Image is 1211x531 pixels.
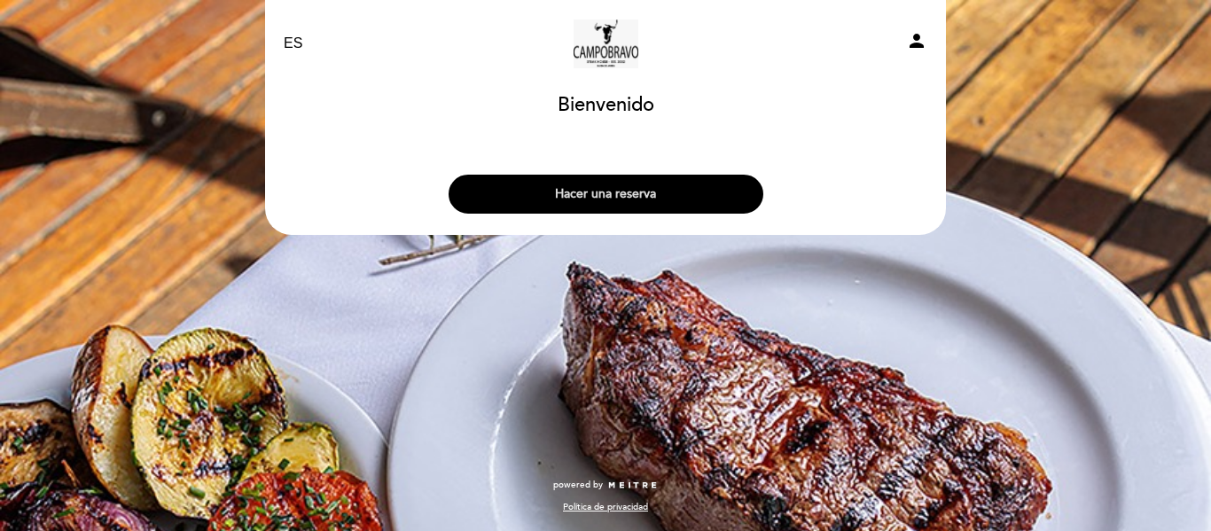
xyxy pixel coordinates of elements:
[553,479,658,491] a: powered by
[558,95,654,116] h1: Bienvenido
[553,479,603,491] span: powered by
[607,481,658,490] img: MEITRE
[906,30,927,51] i: person
[449,175,763,214] button: Hacer una reserva
[563,501,648,513] a: Política de privacidad
[906,30,927,58] button: person
[495,20,716,68] a: Campobravo - caballito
